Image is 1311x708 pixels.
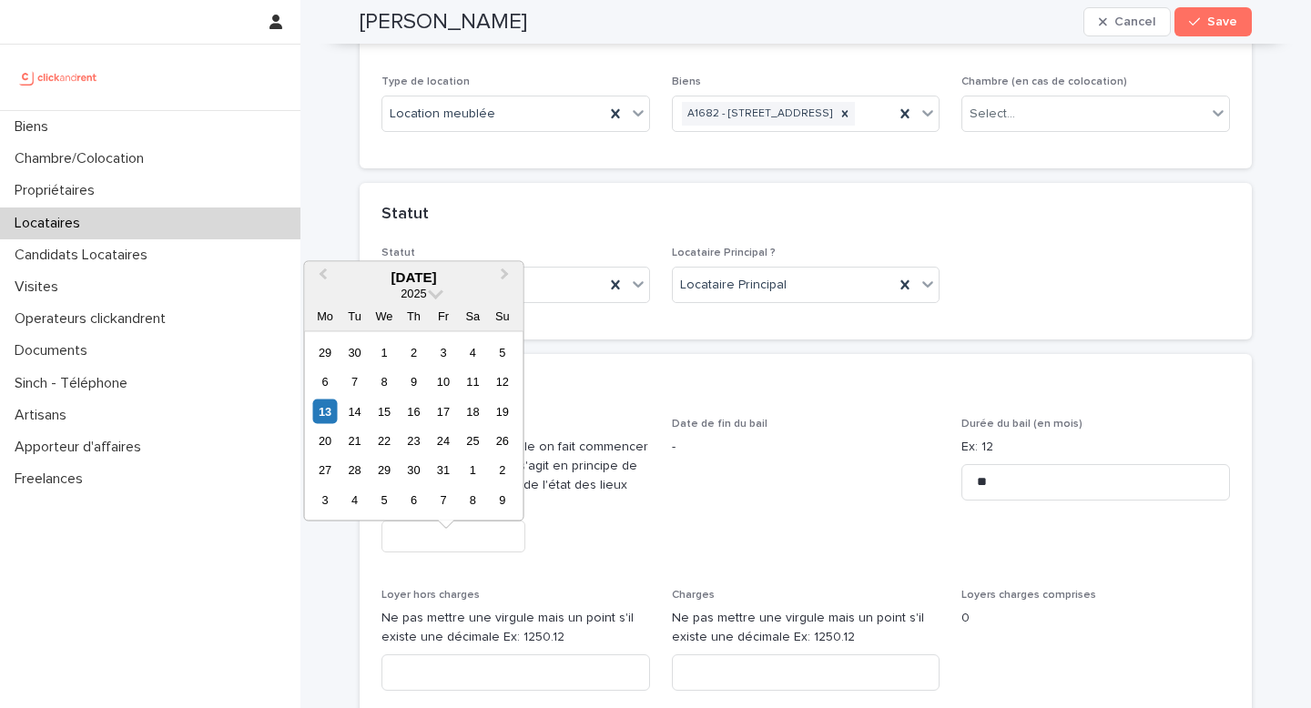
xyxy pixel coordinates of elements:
div: Choose Tuesday, 21 October 2025 [342,429,367,453]
div: [DATE] [304,268,523,285]
div: Choose Sunday, 5 October 2025 [490,339,514,364]
div: Choose Wednesday, 5 November 2025 [371,487,396,511]
div: Choose Saturday, 8 November 2025 [461,487,485,511]
p: Chambre/Colocation [7,150,158,167]
span: Biens [672,76,701,87]
span: Locataire Principal ? [672,248,776,258]
div: Choose Friday, 7 November 2025 [431,487,455,511]
p: Visites [7,278,73,296]
p: Freelances [7,470,97,488]
p: Propriétaires [7,182,109,199]
div: Choose Saturday, 18 October 2025 [461,399,485,423]
div: Choose Monday, 27 October 2025 [312,458,337,482]
p: Ne pas mettre une virgule mais un point s'il existe une décimale Ex: 1250.12 [381,609,650,647]
span: Chambre (en cas de colocation) [961,76,1127,87]
div: Choose Friday, 24 October 2025 [431,429,455,453]
span: 2025 [401,286,426,299]
div: Choose Sunday, 2 November 2025 [490,458,514,482]
div: Select... [970,105,1015,124]
p: Sinch - Téléphone [7,375,142,392]
div: Choose Thursday, 2 October 2025 [401,339,426,364]
span: Durée du bail (en mois) [961,419,1082,430]
div: Choose Wednesday, 1 October 2025 [371,339,396,364]
div: Sa [461,303,485,328]
div: Choose Monday, 13 October 2025 [312,399,337,423]
div: Choose Saturday, 25 October 2025 [461,429,485,453]
button: Next Month [493,263,522,292]
div: Choose Thursday, 6 November 2025 [401,487,426,511]
div: Choose Wednesday, 22 October 2025 [371,429,396,453]
span: Cancel [1114,15,1155,28]
div: Choose Sunday, 26 October 2025 [490,429,514,453]
div: Tu [342,303,367,328]
p: Biens [7,118,63,136]
div: Fr [431,303,455,328]
div: Choose Saturday, 11 October 2025 [461,369,485,394]
p: 0 [961,609,1230,628]
div: Choose Monday, 29 September 2025 [312,339,337,364]
div: We [371,303,396,328]
span: Charges [672,590,715,601]
span: Loyer hors charges [381,590,480,601]
div: Choose Friday, 17 October 2025 [431,399,455,423]
button: Cancel [1083,7,1171,36]
p: Ex: 12 [961,438,1230,457]
span: Save [1207,15,1237,28]
div: Choose Monday, 6 October 2025 [312,369,337,394]
span: Statut [381,248,415,258]
p: Ne pas mettre une virgule mais un point s'il existe une décimale Ex: 1250.12 [672,609,940,647]
div: Choose Tuesday, 30 September 2025 [342,339,367,364]
div: Choose Sunday, 12 October 2025 [490,369,514,394]
div: Mo [312,303,337,328]
div: Su [490,303,514,328]
div: Choose Sunday, 9 November 2025 [490,487,514,511]
img: UCB0brd3T0yccxBKYDjQ [15,59,103,96]
div: Choose Thursday, 9 October 2025 [401,369,426,394]
div: Choose Tuesday, 4 November 2025 [342,487,367,511]
p: Documents [7,342,102,359]
div: Choose Friday, 10 October 2025 [431,369,455,394]
div: Choose Friday, 31 October 2025 [431,458,455,482]
span: Locataire Principal [680,276,787,295]
div: Choose Wednesday, 8 October 2025 [371,369,396,394]
h2: [PERSON_NAME] [360,9,527,35]
div: Choose Thursday, 16 October 2025 [401,399,426,423]
div: Choose Thursday, 23 October 2025 [401,429,426,453]
h2: Statut [381,205,429,225]
p: Candidats Locataires [7,247,162,264]
span: Type de location [381,76,470,87]
div: Th [401,303,426,328]
p: Apporteur d'affaires [7,439,156,456]
p: Operateurs clickandrent [7,310,180,328]
button: Save [1174,7,1252,36]
div: Choose Saturday, 1 November 2025 [461,458,485,482]
p: Artisans [7,407,81,424]
p: Locataires [7,215,95,232]
div: Choose Saturday, 4 October 2025 [461,339,485,364]
div: Choose Thursday, 30 October 2025 [401,458,426,482]
span: Location meublée [390,105,495,124]
div: Choose Monday, 3 November 2025 [312,487,337,511]
span: Loyers charges comprises [961,590,1096,601]
span: Date de fin du bail [672,419,767,430]
button: Previous Month [306,263,335,292]
div: Choose Wednesday, 29 October 2025 [371,458,396,482]
div: Choose Tuesday, 28 October 2025 [342,458,367,482]
div: A1682 - [STREET_ADDRESS] [682,102,835,126]
div: Choose Tuesday, 14 October 2025 [342,399,367,423]
div: month 2025-10 [310,337,517,514]
p: - [672,438,940,457]
div: Choose Monday, 20 October 2025 [312,429,337,453]
div: Choose Tuesday, 7 October 2025 [342,369,367,394]
div: Choose Sunday, 19 October 2025 [490,399,514,423]
div: Choose Wednesday, 15 October 2025 [371,399,396,423]
div: Choose Friday, 3 October 2025 [431,339,455,364]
